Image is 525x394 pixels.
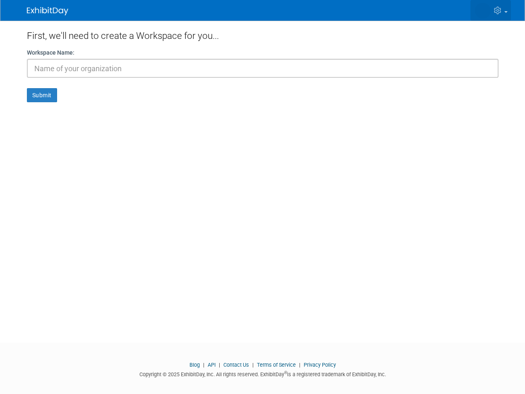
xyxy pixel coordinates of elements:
div: First, we'll need to create a Workspace for you... [27,21,499,48]
a: Privacy Policy [304,362,336,368]
input: Name of your organization [27,59,499,78]
span: | [250,362,256,368]
a: Contact Us [223,362,249,368]
span: | [297,362,302,368]
a: API [208,362,216,368]
label: Workspace Name: [27,48,74,57]
a: Terms of Service [257,362,296,368]
img: ExhibitDay [27,7,68,15]
a: Blog [189,362,200,368]
span: | [217,362,222,368]
button: Submit [27,88,57,102]
span: | [201,362,206,368]
sup: ® [284,370,287,375]
img: Jake Stokes [475,3,491,19]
